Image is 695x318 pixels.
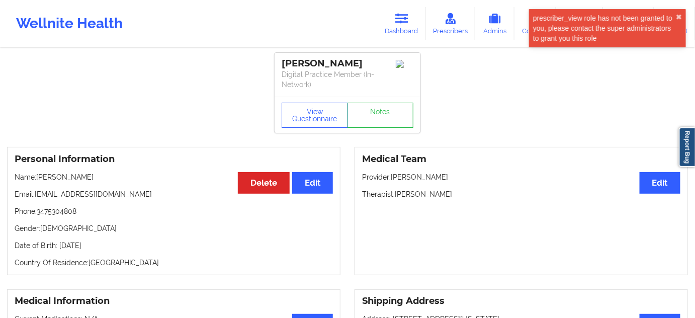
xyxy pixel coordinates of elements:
[533,13,676,43] div: prescriber_view role has not been granted to you, please contact the super administrators to gran...
[679,127,695,167] a: Report Bug
[15,206,333,216] p: Phone: 3475304808
[282,58,413,69] div: [PERSON_NAME]
[426,7,476,40] a: Prescribers
[15,241,333,251] p: Date of Birth: [DATE]
[15,295,333,307] h3: Medical Information
[15,172,333,182] p: Name: [PERSON_NAME]
[362,153,680,165] h3: Medical Team
[15,189,333,199] p: Email: [EMAIL_ADDRESS][DOMAIN_NAME]
[640,172,680,194] button: Edit
[396,60,413,68] img: Image%2Fplaceholer-image.png
[15,223,333,233] p: Gender: [DEMOGRAPHIC_DATA]
[282,69,413,90] p: Digital Practice Member (In-Network)
[362,172,680,182] p: Provider: [PERSON_NAME]
[282,103,348,128] button: View Questionnaire
[15,258,333,268] p: Country Of Residence: [GEOGRAPHIC_DATA]
[362,295,680,307] h3: Shipping Address
[475,7,514,40] a: Admins
[514,7,556,40] a: Coaches
[676,13,682,21] button: close
[238,172,290,194] button: Delete
[347,103,414,128] a: Notes
[15,153,333,165] h3: Personal Information
[292,172,333,194] button: Edit
[362,189,680,199] p: Therapist: [PERSON_NAME]
[378,7,426,40] a: Dashboard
